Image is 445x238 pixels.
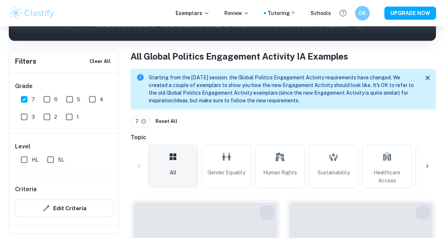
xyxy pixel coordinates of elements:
[170,169,176,177] span: All
[15,82,113,91] h6: Grade
[32,95,35,103] span: 7
[15,142,113,151] h6: Level
[77,113,79,121] span: 1
[15,185,37,194] h6: Criteria
[130,116,151,127] div: 7
[154,116,179,127] button: Reset All
[149,74,416,105] p: Starting from the [DATE] session, the Global Politics Engagement Activity requirements have chang...
[310,9,331,17] a: Schools
[385,7,436,20] button: UPGRADE NOW
[176,9,210,17] p: Exemplars
[358,9,367,17] h6: DK
[263,169,297,177] span: Human Rights
[268,9,296,17] a: Tutoring
[130,133,436,142] h6: Topic
[355,6,370,20] button: DK
[224,9,249,17] p: Review
[422,72,433,83] button: Close
[58,156,64,164] span: SL
[77,95,80,103] span: 5
[130,50,436,63] h1: All Global Politics Engagement Activity IA Examples
[135,117,142,125] span: 7
[317,169,350,177] span: Sustainability
[32,156,38,164] span: HL
[15,200,113,217] button: Edit Criteria
[100,95,103,103] span: 4
[54,95,58,103] span: 6
[365,169,409,185] span: Healthcare Access
[88,56,113,67] button: Clear All
[54,113,57,121] span: 2
[337,7,349,19] button: Help and Feedback
[9,6,55,20] img: Clastify logo
[15,56,36,67] h6: Filters
[208,169,246,177] span: Gender Equality
[32,113,35,121] span: 3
